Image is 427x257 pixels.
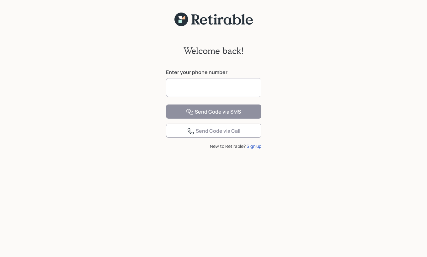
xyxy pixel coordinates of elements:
h2: Welcome back! [184,46,244,56]
div: Send Code via SMS [186,108,241,116]
div: Send Code via Call [187,127,240,135]
div: Sign up [247,143,261,149]
div: New to Retirable? [166,143,261,149]
button: Send Code via Call [166,124,261,138]
button: Send Code via SMS [166,104,261,119]
label: Enter your phone number [166,69,261,76]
